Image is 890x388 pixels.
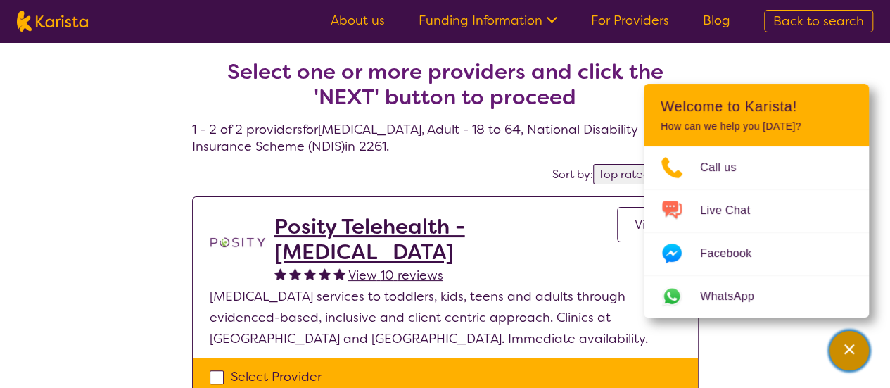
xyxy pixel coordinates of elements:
[635,216,663,233] span: View
[209,59,682,110] h2: Select one or more providers and click the 'NEXT' button to proceed
[644,84,869,318] div: Channel Menu
[700,286,771,307] span: WhatsApp
[644,275,869,318] a: Web link opens in a new tab.
[210,214,266,270] img: t1bslo80pcylnzwjhndq.png
[274,214,617,265] a: Posity Telehealth - [MEDICAL_DATA]
[700,200,767,221] span: Live Chat
[661,120,852,132] p: How can we help you [DATE]?
[661,98,852,115] h2: Welcome to Karista!
[274,268,286,280] img: fullstar
[289,268,301,280] img: fullstar
[17,11,88,32] img: Karista logo
[348,267,443,284] span: View 10 reviews
[331,12,385,29] a: About us
[348,265,443,286] a: View 10 reviews
[644,146,869,318] ul: Choose channel
[210,286,681,349] p: [MEDICAL_DATA] services to toddlers, kids, teens and adults through evidenced-based, inclusive an...
[703,12,730,29] a: Blog
[333,268,345,280] img: fullstar
[304,268,316,280] img: fullstar
[192,25,699,155] h4: 1 - 2 of 2 providers for [MEDICAL_DATA] , Adult - 18 to 64 , National Disability Insurance Scheme...
[700,157,754,178] span: Call us
[552,167,593,182] label: Sort by:
[319,268,331,280] img: fullstar
[700,243,768,264] span: Facebook
[419,12,557,29] a: Funding Information
[773,13,864,30] span: Back to search
[591,12,669,29] a: For Providers
[764,10,873,32] a: Back to search
[617,207,681,242] a: View
[829,331,869,370] button: Channel Menu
